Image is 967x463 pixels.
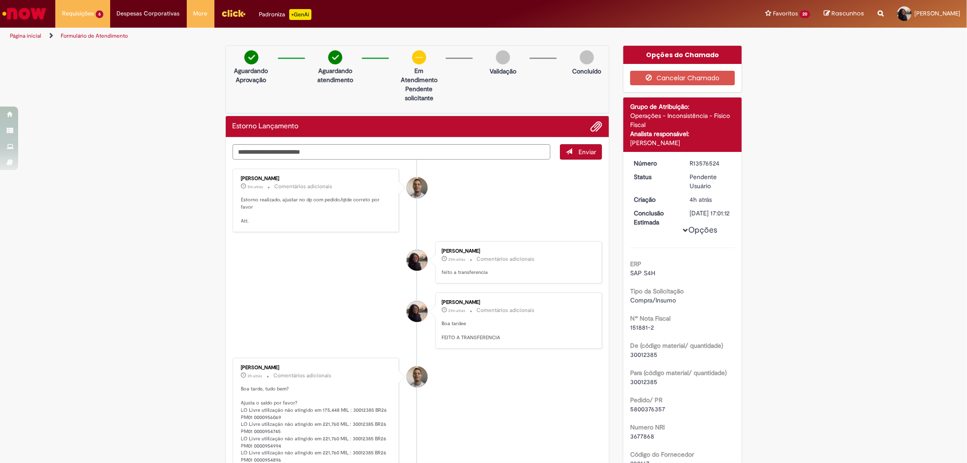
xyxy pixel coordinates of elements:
[274,372,332,380] small: Comentários adicionais
[96,10,103,18] span: 6
[496,50,510,64] img: img-circle-grey.png
[229,66,273,84] p: Aguardando Aprovação
[241,365,392,370] div: [PERSON_NAME]
[1,5,48,23] img: ServiceNow
[442,320,593,341] p: Boa tardee FEITO A TRANSFERENCIA
[407,301,428,322] div: Camily Vitoria Silva Sousa
[194,9,208,18] span: More
[578,148,596,156] span: Enviar
[442,269,593,276] p: feito a transferencia
[407,250,428,271] div: Camily Vitoria Silva Sousa
[800,10,810,18] span: 20
[248,184,263,190] span: 5m atrás
[221,6,246,20] img: click_logo_yellow_360x200.png
[630,423,665,431] b: Numero NRI
[476,307,535,314] small: Comentários adicionais
[627,195,683,204] dt: Criação
[397,84,441,102] p: Pendente solicitante
[627,172,683,181] dt: Status
[630,432,654,440] span: 3677868
[914,10,960,17] span: [PERSON_NAME]
[397,66,441,84] p: Em Atendimento
[289,9,311,20] p: +GenAi
[690,195,712,204] time: 29/09/2025 12:18:41
[10,32,41,39] a: Página inicial
[61,32,128,39] a: Formulário de Atendimento
[580,50,594,64] img: img-circle-grey.png
[412,50,426,64] img: circle-minus.png
[690,209,732,218] div: [DATE] 17:01:12
[448,308,465,313] time: 29/09/2025 16:25:55
[824,10,864,18] a: Rascunhos
[627,209,683,227] dt: Conclusão Estimada
[7,28,638,44] ul: Trilhas de página
[560,144,602,160] button: Enviar
[690,159,732,168] div: R13576524
[773,9,798,18] span: Favoritos
[448,257,465,262] time: 29/09/2025 16:26:11
[630,269,655,277] span: SAP S4H
[690,195,732,204] div: 29/09/2025 12:18:41
[275,183,333,190] small: Comentários adicionais
[233,122,299,131] h2: Estorno Lançamento Histórico de tíquete
[244,50,258,64] img: check-circle-green.png
[476,255,535,263] small: Comentários adicionais
[630,341,723,350] b: De (código material/ quantidade)
[630,129,735,138] div: Analista responsável:
[630,138,735,147] div: [PERSON_NAME]
[448,257,465,262] span: 21m atrás
[630,450,694,458] b: Código do Fornecedor
[630,287,684,295] b: Tipo da Solicitação
[630,323,654,331] span: 151881-2
[630,351,657,359] span: 30012385
[831,9,864,18] span: Rascunhos
[590,121,602,132] button: Adicionar anexos
[233,144,551,160] textarea: Digite sua mensagem aqui...
[313,66,357,84] p: Aguardando atendimento
[248,184,263,190] time: 29/09/2025 16:42:38
[241,176,392,181] div: [PERSON_NAME]
[259,9,311,20] div: Padroniza
[490,67,516,76] p: Validação
[690,195,712,204] span: 4h atrás
[572,67,601,76] p: Concluído
[407,177,428,198] div: undefined Online
[630,369,727,377] b: Para (código material/ quantidade)
[448,308,465,313] span: 21m atrás
[630,378,657,386] span: 30012385
[627,159,683,168] dt: Número
[690,172,732,190] div: Pendente Usuário
[630,102,735,111] div: Grupo de Atribuição:
[630,396,662,404] b: Pedido/ PR
[630,260,641,268] b: ERP
[630,71,735,85] button: Cancelar Chamado
[630,296,676,304] span: Compra/Insumo
[630,314,671,322] b: Nº Nota Fiscal
[62,9,94,18] span: Requisições
[623,46,742,64] div: Opções do Chamado
[442,249,593,254] div: [PERSON_NAME]
[328,50,342,64] img: check-circle-green.png
[630,405,665,413] span: 5800376357
[442,300,593,305] div: [PERSON_NAME]
[630,111,735,129] div: Operações - Inconsistência - Físico Fiscal
[241,196,392,225] p: Estorno realizado, ajustar no dp com pedido/qtde correto por favor Att.
[117,9,180,18] span: Despesas Corporativas
[407,366,428,387] div: undefined Online
[248,373,262,379] span: 2h atrás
